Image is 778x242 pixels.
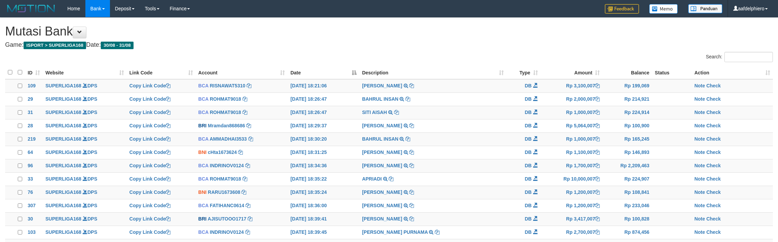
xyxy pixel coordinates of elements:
th: Link Code: activate to sort column ascending [127,66,196,79]
a: Copy INDRINOV0124 to clipboard [245,163,250,168]
a: Copy Rp 1,200,007 to clipboard [595,189,600,195]
a: BAHRUL INSAN [362,96,398,102]
td: Rp 2,000,007 [541,92,603,106]
a: Copy AJISUTOOO1717 to clipboard [248,216,252,222]
td: Rp 3,417,007 [541,212,603,226]
a: Check [706,83,721,88]
a: Copy APRIADI to clipboard [389,176,393,182]
a: SUPERLIGA168 [45,229,81,235]
span: BCA [198,176,209,182]
a: Copy Rp 1,000,007 to clipboard [595,110,600,115]
td: Rp 1,200,007 [541,199,603,212]
a: Copy Rp 1,100,007 to clipboard [595,150,600,155]
span: ISPORT > SUPERLIGA168 [24,42,86,49]
a: RARU1673608 [208,189,240,195]
td: Rp 10,000,007 [541,172,603,186]
a: Copy RARU1673608 to clipboard [241,189,246,195]
td: DPS [43,92,127,106]
a: APRIADI [362,176,382,182]
td: [DATE] 18:36:00 [288,199,359,212]
th: Account: activate to sort column ascending [196,66,288,79]
span: 307 [28,203,36,208]
a: Copy ROHMAT9018 to clipboard [242,176,247,182]
a: Copy ROHMAT9018 to clipboard [242,110,247,115]
th: Type: activate to sort column ascending [506,66,541,79]
a: Note [694,189,705,195]
a: RISNAWAT5310 [210,83,245,88]
a: [PERSON_NAME] [362,83,402,88]
a: Copy Rp 3,417,007 to clipboard [595,216,600,222]
a: Copy Link Code [129,163,171,168]
span: 30/08 - 31/08 [101,42,134,49]
a: Copy SITI AISAH to clipboard [394,110,399,115]
a: Copy Rp 2,700,007 to clipboard [595,229,600,235]
th: Balance [602,66,652,79]
a: Copy Link Code [129,150,171,155]
a: SUPERLIGA168 [45,216,81,222]
td: [DATE] 18:21:06 [288,79,359,93]
a: Copy Mramdan868686 to clipboard [246,123,251,128]
td: [DATE] 18:34:36 [288,159,359,172]
a: Copy HELMI BUDI PURNAMA to clipboard [435,229,440,235]
span: 219 [28,136,36,142]
td: [DATE] 18:35:22 [288,172,359,186]
span: 29 [28,96,33,102]
a: Note [694,110,705,115]
a: ROHMAT9018 [210,110,241,115]
span: BRI [198,216,207,222]
a: Check [706,123,721,128]
th: Website: activate to sort column ascending [43,66,127,79]
a: SUPERLIGA168 [45,203,81,208]
input: Search: [724,52,773,62]
th: Status [652,66,692,79]
a: [PERSON_NAME] PURNAMA [362,229,428,235]
span: DB [525,123,531,128]
span: DB [525,229,531,235]
td: Rp 1,000,007 [541,106,603,119]
span: DB [525,176,531,182]
a: Check [706,189,721,195]
td: Rp 100,900 [602,119,652,132]
label: Search: [706,52,773,62]
td: DPS [43,132,127,146]
td: Rp 224,914 [602,106,652,119]
td: Rp 224,907 [602,172,652,186]
td: DPS [43,79,127,93]
a: SITI AISAH [362,110,387,115]
td: Rp 3,100,007 [541,79,603,93]
a: INDRINOV0124 [210,229,244,235]
a: SUPERLIGA168 [45,96,81,102]
td: DPS [43,119,127,132]
th: Date: activate to sort column descending [288,66,359,79]
span: DB [525,150,531,155]
a: Copy Rp 1,200,007 to clipboard [595,203,600,208]
a: Copy Rp 5,064,007 to clipboard [595,123,600,128]
img: Button%20Memo.svg [649,4,678,14]
a: Copy SAIPUL ANWAR to clipboard [409,83,414,88]
td: DPS [43,106,127,119]
a: Note [694,96,705,102]
a: Check [706,176,721,182]
span: 33 [28,176,33,182]
span: 96 [28,163,33,168]
a: Copy MUHAMMAD RAMDANI to clipboard [409,123,414,128]
span: BCA [198,163,209,168]
a: Copy SAIPUL ANWAR to clipboard [409,163,414,168]
a: Copy Link Code [129,96,171,102]
a: Copy BAHRUL INSAN to clipboard [405,96,410,102]
a: Copy Link Code [129,136,171,142]
span: DB [525,136,531,142]
td: [DATE] 18:29:37 [288,119,359,132]
a: Note [694,83,705,88]
a: Check [706,136,721,142]
a: Copy Link Code [129,229,171,235]
a: Copy MUHAMAD TAUFIK to clipboard [409,189,414,195]
a: SUPERLIGA168 [45,163,81,168]
span: BCA [198,83,209,88]
a: Copy SAIPUL ANWAR to clipboard [409,203,414,208]
a: ROHMAT9018 [210,96,241,102]
a: Copy RISNAWAT5310 to clipboard [247,83,251,88]
td: Rp 100,828 [602,212,652,226]
span: BCA [198,96,209,102]
span: DB [525,189,531,195]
